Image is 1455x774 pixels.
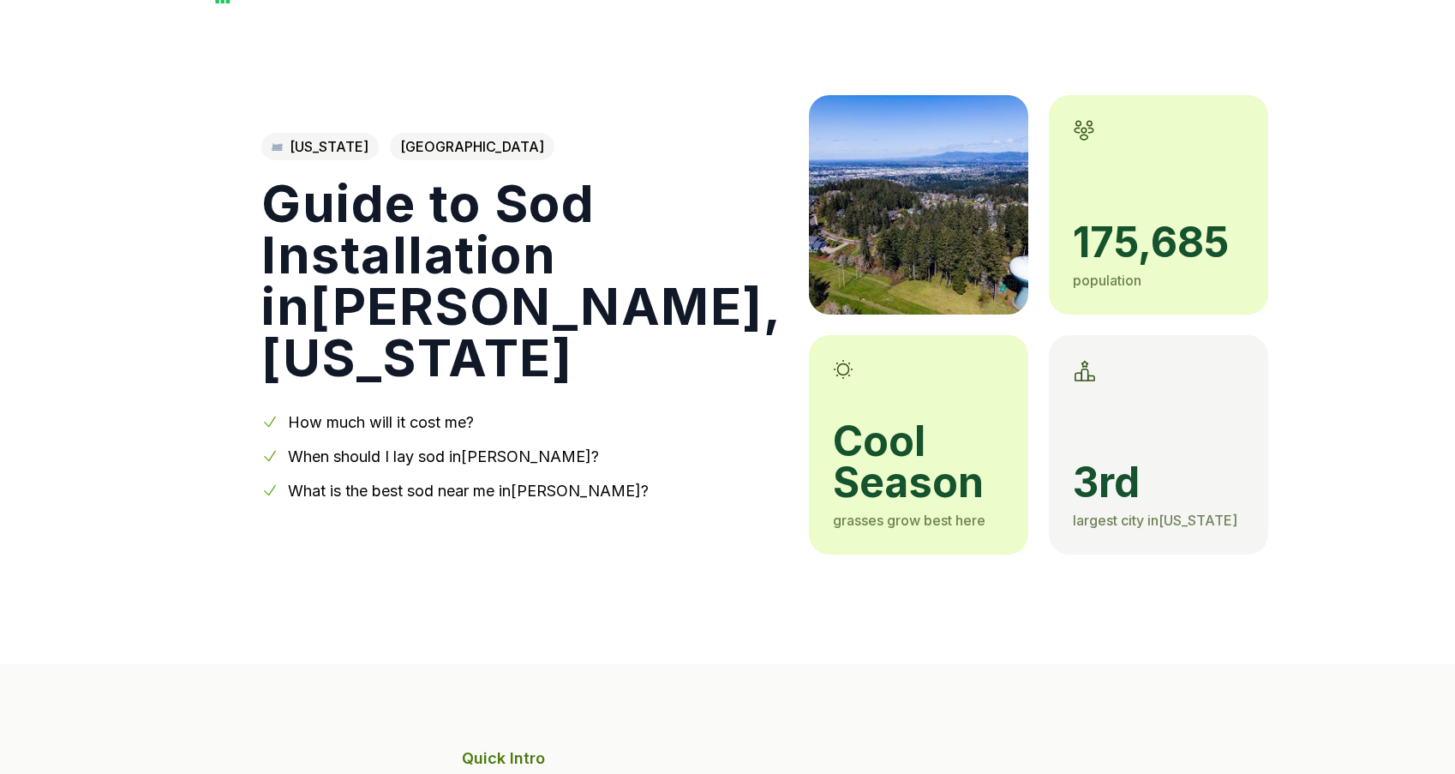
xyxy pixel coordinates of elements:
[833,512,985,529] span: grasses grow best here
[1073,272,1141,289] span: population
[288,447,599,465] a: When should I lay sod in[PERSON_NAME]?
[261,177,781,383] h1: Guide to Sod Installation in [PERSON_NAME] , [US_STATE]
[272,143,283,152] img: Oregon state outline
[390,133,554,160] span: [GEOGRAPHIC_DATA]
[1073,222,1244,263] span: 175,685
[288,482,649,500] a: What is the best sod near me in[PERSON_NAME]?
[1073,462,1244,503] span: 3rd
[261,133,379,160] a: [US_STATE]
[809,95,1028,315] img: A picture of Eugene
[462,747,993,771] p: Quick Intro
[1073,512,1237,529] span: largest city in [US_STATE]
[288,413,474,431] a: How much will it cost me?
[833,421,1004,503] span: cool season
